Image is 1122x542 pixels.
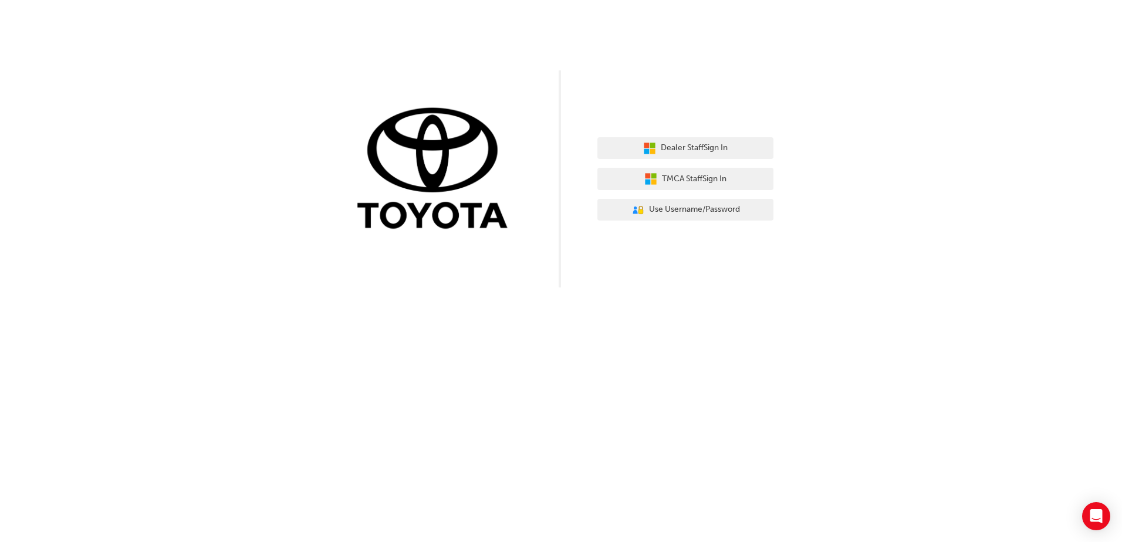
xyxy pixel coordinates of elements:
img: Trak [349,105,525,235]
div: Open Intercom Messenger [1082,502,1110,530]
span: Use Username/Password [649,203,740,216]
button: TMCA StaffSign In [597,168,773,190]
button: Dealer StaffSign In [597,137,773,160]
button: Use Username/Password [597,199,773,221]
span: Dealer Staff Sign In [661,141,728,155]
span: TMCA Staff Sign In [662,172,726,186]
